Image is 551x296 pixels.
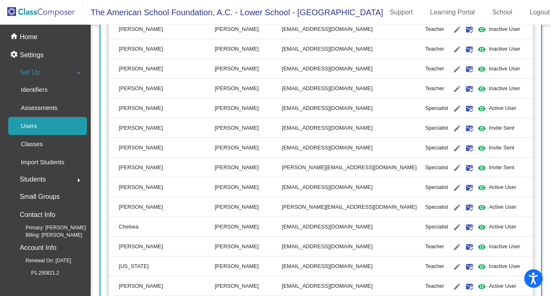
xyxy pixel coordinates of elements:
td: Specialist [425,158,450,177]
mat-icon: mark_email_read [464,183,474,193]
td: [PERSON_NAME] [109,158,215,177]
mat-icon: edit [452,222,462,232]
mat-icon: visibility [477,262,487,272]
mat-icon: mark_email_read [464,203,474,212]
mat-icon: visibility [477,203,487,212]
span: Billing: [PERSON_NAME] [12,231,82,239]
td: Invite Sent [489,138,532,158]
mat-icon: visibility [477,183,487,193]
td: [PERSON_NAME] [109,98,215,118]
td: Chelsea [109,217,215,237]
td: Inactive User [489,39,532,59]
mat-icon: edit [452,282,462,291]
mat-icon: visibility [477,44,487,54]
td: Inactive User [489,79,532,98]
td: Active User [489,177,532,197]
td: [PERSON_NAME] [109,276,215,296]
td: Specialist [425,138,450,158]
td: [EMAIL_ADDRESS][DOMAIN_NAME] [282,177,425,197]
mat-icon: mark_email_read [464,124,474,133]
td: Teacher [425,237,450,256]
td: [PERSON_NAME][EMAIL_ADDRESS][DOMAIN_NAME] [282,158,425,177]
td: Specialist [425,118,450,138]
td: [EMAIL_ADDRESS][DOMAIN_NAME] [282,79,425,98]
td: Teacher [425,39,450,59]
mat-icon: settings [10,50,20,60]
mat-icon: mark_email_read [464,25,474,35]
td: [PERSON_NAME] [109,237,215,256]
mat-icon: visibility [477,64,487,74]
mat-icon: mark_email_read [464,163,474,173]
td: [EMAIL_ADDRESS][DOMAIN_NAME] [282,217,425,237]
td: [PERSON_NAME] [109,197,215,217]
mat-icon: mark_email_read [464,84,474,94]
mat-icon: mark_email_read [464,104,474,114]
mat-icon: visibility [477,163,487,173]
td: [PERSON_NAME] [215,138,282,158]
td: [PERSON_NAME][EMAIL_ADDRESS][DOMAIN_NAME] [282,197,425,217]
td: Teacher [425,59,450,79]
td: [PERSON_NAME] [215,197,282,217]
td: [PERSON_NAME] [215,98,282,118]
td: [EMAIL_ADDRESS][DOMAIN_NAME] [282,59,425,79]
mat-icon: mark_email_read [464,262,474,272]
td: Invite Sent [489,118,532,138]
mat-icon: home [10,32,20,42]
mat-icon: visibility [477,25,487,35]
mat-icon: mark_email_read [464,64,474,74]
td: Inactive User [489,237,532,256]
td: [PERSON_NAME] [215,79,282,98]
td: [EMAIL_ADDRESS][DOMAIN_NAME] [282,39,425,59]
mat-icon: mark_email_read [464,44,474,54]
p: Settings [20,50,44,60]
td: [EMAIL_ADDRESS][DOMAIN_NAME] [282,237,425,256]
mat-icon: visibility [477,222,487,232]
td: Active User [489,276,532,296]
td: Invite Sent [489,158,532,177]
td: Inactive User [489,59,532,79]
td: [PERSON_NAME] [215,256,282,276]
td: [PERSON_NAME] [215,237,282,256]
td: [PERSON_NAME] [109,59,215,79]
p: Assessments [21,103,57,113]
td: [PERSON_NAME] [215,19,282,39]
mat-icon: edit [452,242,462,252]
mat-icon: edit [452,183,462,193]
p: Classes [21,139,42,149]
mat-icon: edit [452,64,462,74]
a: School [485,6,519,19]
span: Set Up [20,67,40,78]
p: Contact Info [20,209,55,221]
mat-icon: edit [452,262,462,272]
mat-icon: visibility [477,242,487,252]
mat-icon: mark_email_read [464,242,474,252]
td: Teacher [425,276,450,296]
td: Specialist [425,217,450,237]
mat-icon: edit [452,163,462,173]
mat-icon: visibility [477,84,487,94]
td: Specialist [425,98,450,118]
span: Students [20,174,46,185]
td: Active User [489,217,532,237]
td: [EMAIL_ADDRESS][DOMAIN_NAME] [282,19,425,39]
td: Inactive User [489,256,532,276]
mat-icon: mark_email_read [464,282,474,291]
mat-icon: visibility [477,124,487,133]
p: Users [21,121,37,131]
span: Renewal On: [DATE] [12,257,71,264]
td: [PERSON_NAME] [215,217,282,237]
mat-icon: edit [452,104,462,114]
p: Small Groups [20,191,60,203]
td: [PERSON_NAME] [215,59,282,79]
td: Inactive User [489,19,532,39]
td: [US_STATE] [109,256,215,276]
td: [PERSON_NAME] [109,138,215,158]
mat-icon: edit [452,203,462,212]
span: The American School Foundation, A.C. - Lower School - [GEOGRAPHIC_DATA] [82,6,383,19]
td: [EMAIL_ADDRESS][DOMAIN_NAME] [282,138,425,158]
a: Support [383,6,420,19]
mat-icon: visibility [477,282,487,291]
p: Home [20,32,38,42]
td: [EMAIL_ADDRESS][DOMAIN_NAME] [282,98,425,118]
td: [PERSON_NAME] [215,276,282,296]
